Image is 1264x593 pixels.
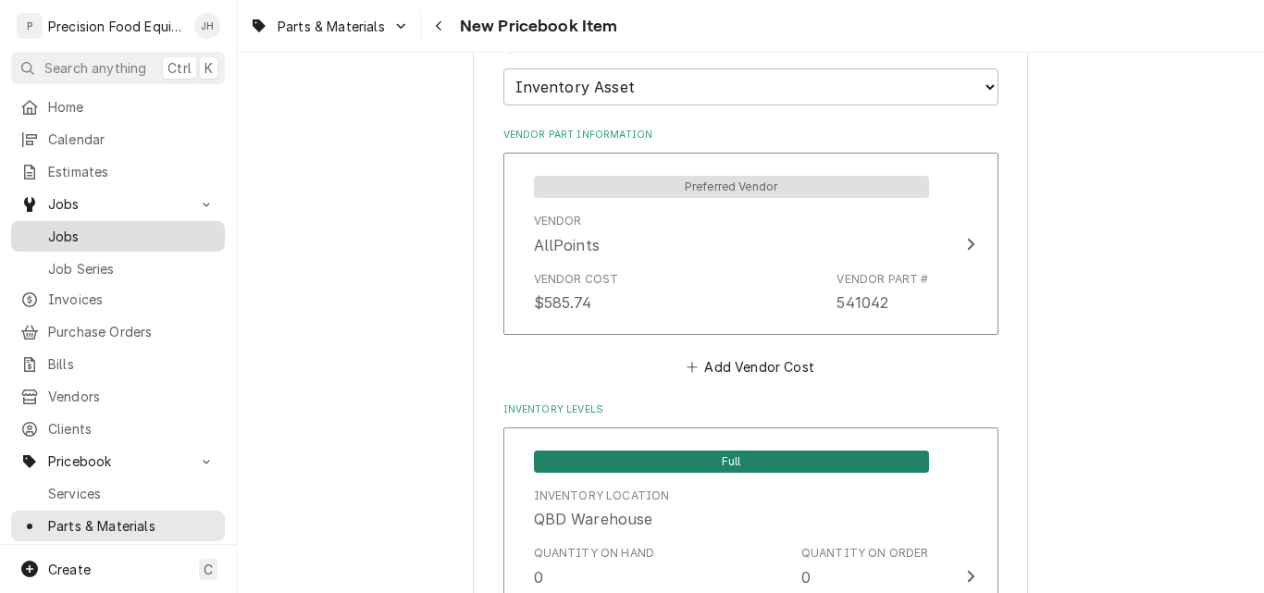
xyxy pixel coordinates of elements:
[534,174,929,198] div: Preferred Vendor
[836,271,928,314] div: Vendor Part #
[11,189,225,219] a: Go to Jobs
[48,227,216,246] span: Jobs
[242,11,416,42] a: Go to Parts & Materials
[11,543,225,574] a: Miscellaneous
[48,130,216,149] span: Calendar
[48,387,216,406] span: Vendors
[278,17,385,36] span: Parts & Materials
[534,234,600,256] div: AllPoints
[503,43,998,105] div: QuickBooks Inventory Asset Account
[11,92,225,122] a: Home
[48,259,216,278] span: Job Series
[801,545,929,562] div: Quantity on Order
[11,316,225,347] a: Purchase Orders
[48,562,91,577] span: Create
[534,449,929,473] div: Full
[11,446,225,476] a: Go to Pricebook
[194,13,220,39] div: Jason Hertel's Avatar
[534,566,543,588] div: 0
[167,58,192,78] span: Ctrl
[48,451,188,471] span: Pricebook
[11,511,225,541] a: Parts & Materials
[48,17,184,36] div: Precision Food Equipment LLC
[534,271,619,288] div: Vendor Cost
[11,124,225,154] a: Calendar
[48,290,216,309] span: Invoices
[534,271,619,314] div: Vendor Cost
[534,291,592,314] div: $585.74
[11,156,225,187] a: Estimates
[801,566,811,588] div: 0
[11,52,225,84] button: Search anythingCtrlK
[425,11,454,41] button: Navigate back
[48,162,216,181] span: Estimates
[11,414,225,444] a: Clients
[204,560,213,579] span: C
[454,14,618,39] span: New Pricebook Item
[48,97,216,117] span: Home
[503,128,998,142] label: Vendor Part Information
[11,381,225,412] a: Vendors
[534,508,653,530] div: QBD Warehouse
[48,419,216,439] span: Clients
[534,488,670,504] div: Inventory Location
[534,213,582,229] div: Vendor
[11,221,225,252] a: Jobs
[534,176,929,198] span: Preferred Vendor
[503,153,998,334] button: Update Vendor Part Cost
[11,253,225,284] a: Job Series
[48,194,188,214] span: Jobs
[534,488,670,530] div: Location
[17,13,43,39] div: P
[194,13,220,39] div: JH
[11,284,225,315] a: Invoices
[11,349,225,379] a: Bills
[48,354,216,374] span: Bills
[534,451,929,473] span: Full
[11,478,225,509] a: Services
[503,128,998,379] div: Vendor Part Information
[48,484,216,503] span: Services
[534,545,655,562] div: Quantity on Hand
[48,516,216,536] span: Parts & Materials
[534,545,655,587] div: Quantity on Hand
[44,58,146,78] span: Search anything
[204,58,213,78] span: K
[534,213,600,255] div: Vendor
[801,545,929,587] div: Quantity on Order
[836,271,928,288] div: Vendor Part #
[503,402,998,417] label: Inventory Levels
[836,291,888,314] div: 541042
[684,353,818,379] button: Add Vendor Cost
[48,322,216,341] span: Purchase Orders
